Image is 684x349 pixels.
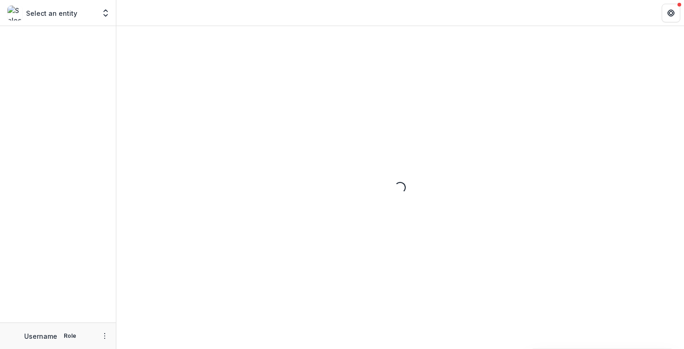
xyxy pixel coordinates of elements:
[26,8,77,18] p: Select an entity
[99,4,112,22] button: Open entity switcher
[7,6,22,20] img: Select an entity
[662,4,680,22] button: Get Help
[99,330,110,342] button: More
[61,332,79,340] p: Role
[24,331,57,341] p: Username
